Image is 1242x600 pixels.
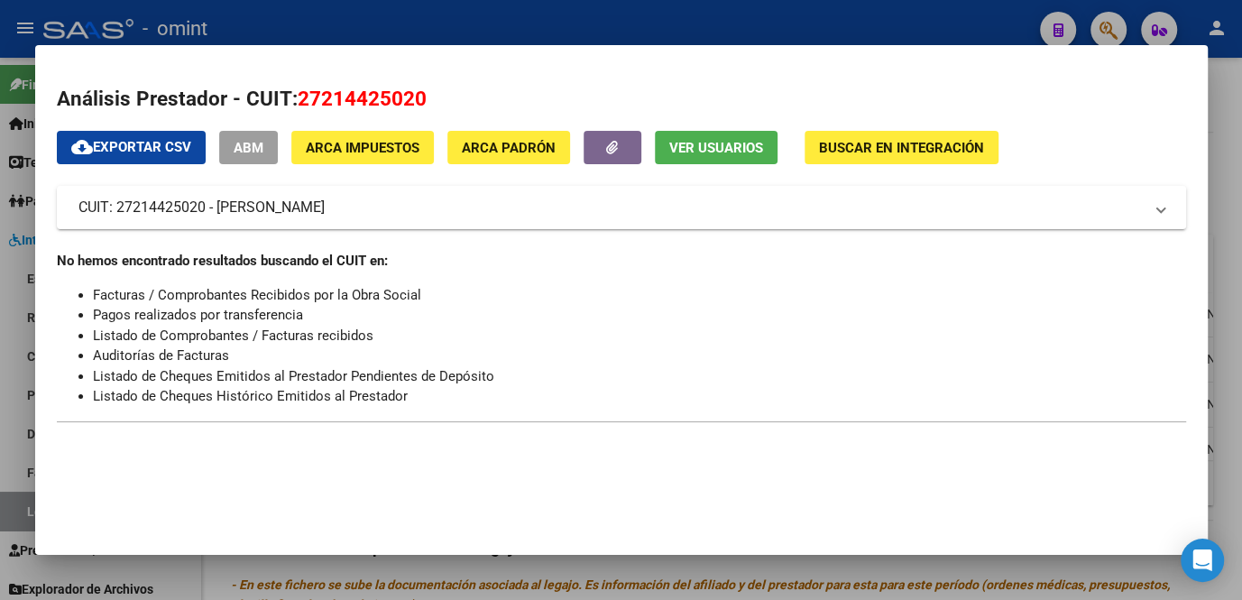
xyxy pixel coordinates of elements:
mat-expansion-panel-header: CUIT: 27214425020 - [PERSON_NAME] [57,186,1186,229]
span: ARCA Impuestos [306,140,419,156]
button: ARCA Padrón [447,131,570,164]
div: Open Intercom Messenger [1181,539,1224,582]
button: Buscar en Integración [805,131,998,164]
button: Ver Usuarios [655,131,777,164]
li: Listado de Comprobantes / Facturas recibidos [93,326,1186,346]
li: Facturas / Comprobantes Recibidos por la Obra Social [93,285,1186,306]
mat-icon: cloud_download [71,136,93,158]
strong: No hemos encontrado resultados buscando el CUIT en: [57,253,388,269]
h2: Análisis Prestador - CUIT: [57,84,1186,115]
li: Pagos realizados por transferencia [93,305,1186,326]
span: Exportar CSV [71,139,191,155]
button: ARCA Impuestos [291,131,434,164]
li: Listado de Cheques Emitidos al Prestador Pendientes de Depósito [93,366,1186,387]
span: ARCA Padrón [462,140,556,156]
li: Auditorías de Facturas [93,346,1186,366]
span: Buscar en Integración [819,140,984,156]
span: Ver Usuarios [669,140,763,156]
mat-panel-title: CUIT: 27214425020 - [PERSON_NAME] [78,197,1143,218]
span: ABM [234,140,263,156]
button: ABM [219,131,278,164]
button: Exportar CSV [57,131,206,164]
li: Listado de Cheques Histórico Emitidos al Prestador [93,386,1186,407]
span: 27214425020 [298,87,427,110]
